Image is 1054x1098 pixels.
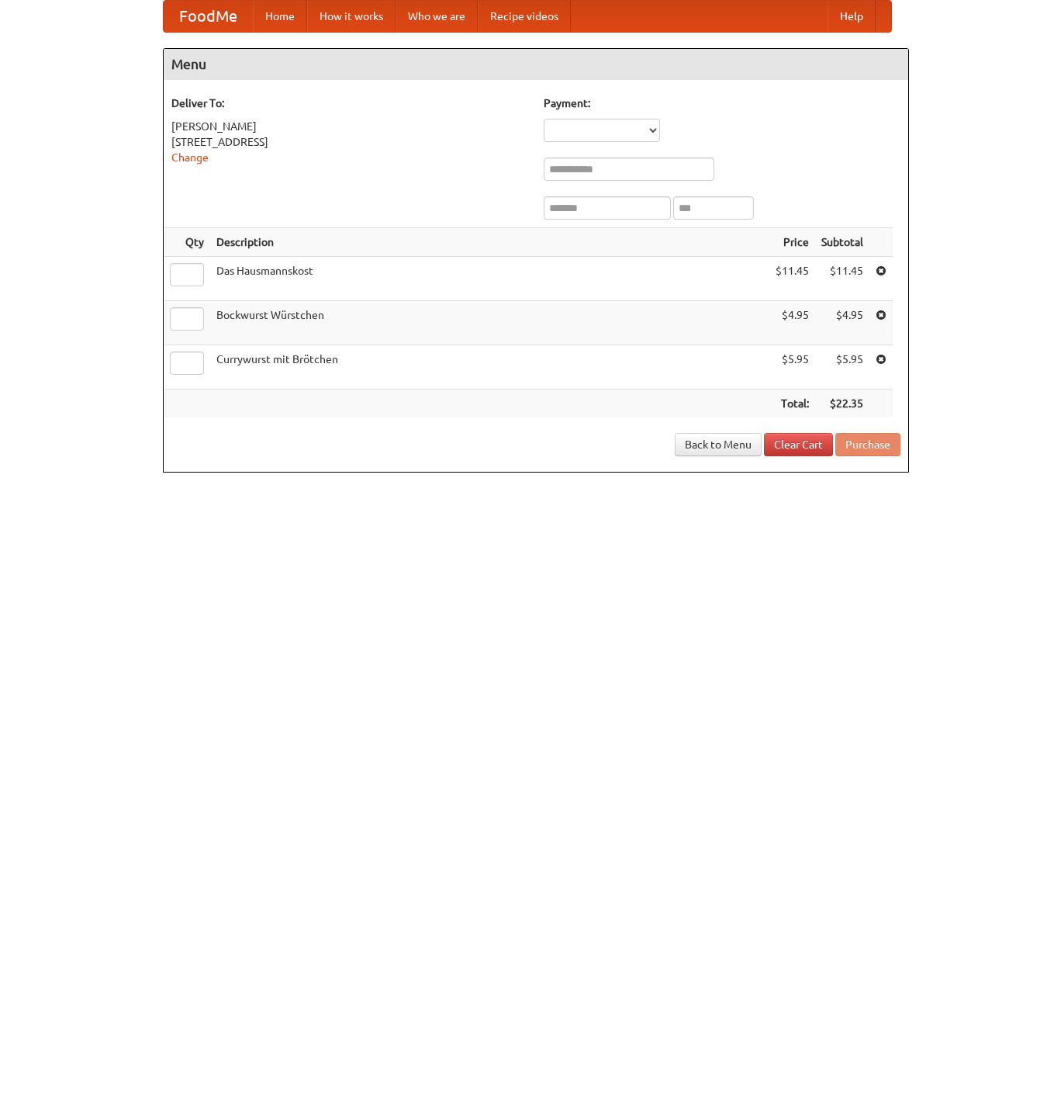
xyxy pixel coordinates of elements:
[544,95,900,111] h5: Payment:
[171,119,528,134] div: [PERSON_NAME]
[828,1,876,32] a: Help
[171,95,528,111] h5: Deliver To:
[815,345,869,390] td: $5.95
[478,1,571,32] a: Recipe videos
[815,390,869,418] th: $22.35
[835,433,900,456] button: Purchase
[815,228,869,257] th: Subtotal
[171,134,528,150] div: [STREET_ADDRESS]
[675,433,762,456] a: Back to Menu
[769,257,815,301] td: $11.45
[764,433,833,456] a: Clear Cart
[164,1,253,32] a: FoodMe
[307,1,396,32] a: How it works
[815,301,869,345] td: $4.95
[253,1,307,32] a: Home
[210,257,769,301] td: Das Hausmannskost
[769,390,815,418] th: Total:
[396,1,478,32] a: Who we are
[769,345,815,390] td: $5.95
[164,228,210,257] th: Qty
[210,345,769,390] td: Currywurst mit Brötchen
[769,301,815,345] td: $4.95
[210,228,769,257] th: Description
[815,257,869,301] td: $11.45
[769,228,815,257] th: Price
[164,49,908,80] h4: Menu
[210,301,769,345] td: Bockwurst Würstchen
[171,151,209,164] a: Change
